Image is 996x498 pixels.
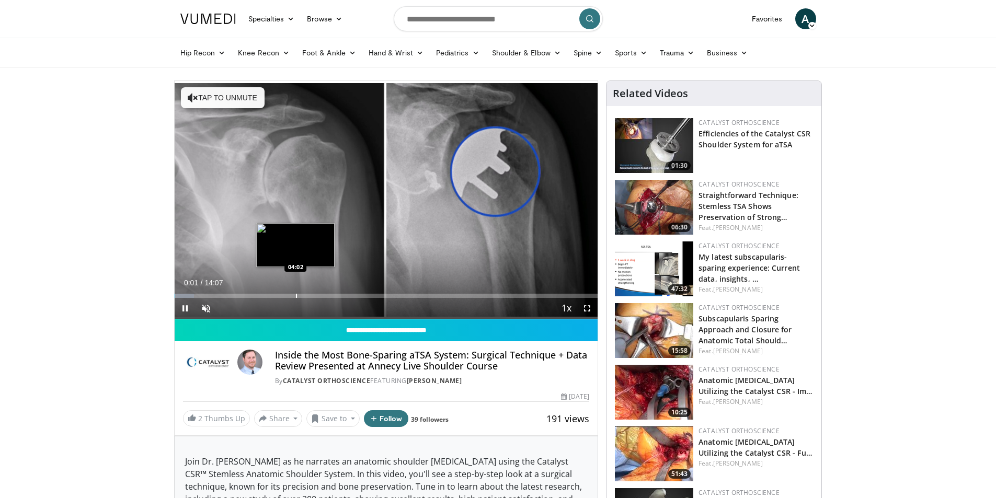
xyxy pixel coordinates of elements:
span: 14:07 [204,279,223,287]
a: Subscapularis Sparing Approach and Closure for Anatomic Total Should… [699,314,792,345]
div: Feat. [699,223,813,233]
img: 80373a9b-554e-45fa-8df5-19b638f02d60.png.150x105_q85_crop-smart_upscale.png [615,241,693,296]
span: 191 views [546,412,589,425]
input: Search topics, interventions [394,6,603,31]
a: Shoulder & Elbow [486,42,567,63]
a: [PERSON_NAME] [713,459,763,468]
button: Playback Rate [556,298,577,319]
img: a86a4350-9e36-4b87-ae7e-92b128bbfe68.150x105_q85_crop-smart_upscale.jpg [615,303,693,358]
span: 10:25 [668,408,691,417]
a: A [795,8,816,29]
a: Catalyst OrthoScience [699,180,780,189]
a: [PERSON_NAME] [713,223,763,232]
button: Pause [175,298,196,319]
a: [PERSON_NAME] [407,376,462,385]
img: Catalyst OrthoScience [183,350,233,375]
a: Hip Recon [174,42,232,63]
a: My latest subscapularis-sparing experience: Current data, insights, … [699,252,800,284]
a: Spine [567,42,609,63]
button: Share [254,410,303,427]
a: Catalyst OrthoScience [699,488,780,497]
a: 10:25 [615,365,693,420]
a: Anatomic [MEDICAL_DATA] Utilizing the Catalyst CSR - Fu… [699,437,812,458]
video-js: Video Player [175,81,598,319]
a: Catalyst OrthoScience [699,365,780,374]
a: 15:58 [615,303,693,358]
button: Save to [306,410,360,427]
span: 06:30 [668,223,691,232]
div: Feat. [699,346,813,356]
div: Feat. [699,285,813,294]
a: Catalyst OrthoScience [699,426,780,435]
a: Business [701,42,754,63]
a: [PERSON_NAME] [713,397,763,406]
button: Follow [364,410,409,427]
a: Catalyst OrthoScience [283,376,371,385]
a: Pediatrics [430,42,486,63]
span: 0:01 [184,279,198,287]
span: / [201,279,203,287]
a: 2 Thumbs Up [183,410,250,426]
img: aa7eca85-88b8-4ced-9dae-f514ea8abfb1.150x105_q85_crop-smart_upscale.jpg [615,365,693,420]
a: Browse [301,8,349,29]
span: 2 [198,413,202,423]
a: Specialties [242,8,301,29]
a: Efficiencies of the Catalyst CSR Shoulder System for aTSA [699,129,810,149]
a: [PERSON_NAME] [713,346,763,355]
div: [DATE] [561,392,589,401]
h4: Inside the Most Bone-Sparing aTSA System: Surgical Technique + Data Review Presented at Annecy Li... [275,350,590,372]
a: Sports [609,42,654,63]
span: 01:30 [668,161,691,170]
img: image.jpeg [256,223,335,267]
button: Tap to unmute [181,87,265,108]
a: Trauma [654,42,701,63]
img: Avatar [237,350,262,375]
a: Knee Recon [232,42,296,63]
img: VuMedi Logo [180,14,236,24]
div: By FEATURING [275,376,590,386]
a: Straightforward Technique: Stemless TSA Shows Preservation of Strong… [699,190,798,222]
a: 06:30 [615,180,693,235]
a: 51:43 [615,426,693,481]
a: Catalyst OrthoScience [699,118,780,127]
a: Anatomic [MEDICAL_DATA] Utilizing the Catalyst CSR - Im… [699,375,812,396]
a: 01:30 [615,118,693,173]
a: 47:32 [615,241,693,296]
a: Catalyst OrthoScience [699,303,780,312]
img: 9da787ca-2dfb-43c1-a0a8-351c907486d2.png.150x105_q85_crop-smart_upscale.png [615,180,693,235]
button: Fullscreen [577,298,598,319]
h4: Related Videos [613,87,688,100]
a: Favorites [746,8,789,29]
img: fb133cba-ae71-4125-a373-0117bb5c96eb.150x105_q85_crop-smart_upscale.jpg [615,118,693,173]
span: 47:32 [668,284,691,294]
span: 51:43 [668,469,691,479]
a: [PERSON_NAME] [713,285,763,294]
a: Catalyst OrthoScience [699,241,780,250]
div: Feat. [699,459,813,468]
div: Progress Bar [175,294,598,298]
img: 8aa19c27-61da-4dd4-8906-dc8762cfa665.150x105_q85_crop-smart_upscale.jpg [615,426,693,481]
span: 15:58 [668,346,691,355]
a: Foot & Ankle [296,42,362,63]
a: 39 followers [411,415,449,424]
a: Hand & Wrist [362,42,430,63]
button: Unmute [196,298,216,319]
div: Feat. [699,397,813,407]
